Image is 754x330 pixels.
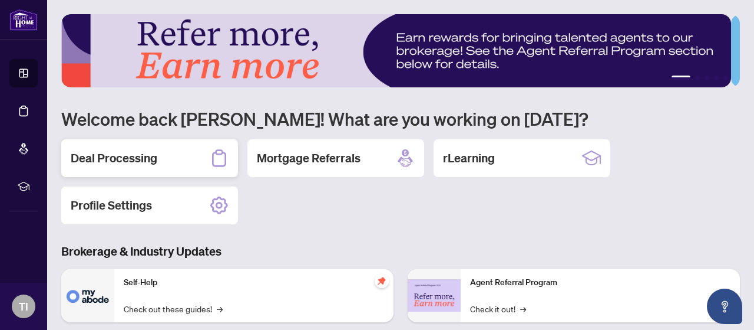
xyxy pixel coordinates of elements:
[71,197,152,214] h2: Profile Settings
[672,76,690,80] button: 1
[714,76,719,80] button: 4
[470,302,526,315] a: Check it out!→
[705,76,709,80] button: 3
[695,76,700,80] button: 2
[723,76,728,80] button: 5
[470,276,730,289] p: Agent Referral Program
[707,289,742,324] button: Open asap
[257,150,361,166] h2: Mortgage Referrals
[61,14,731,87] img: Slide 0
[61,269,114,322] img: Self-Help
[217,302,223,315] span: →
[124,276,384,289] p: Self-Help
[61,243,740,260] h3: Brokerage & Industry Updates
[443,150,495,166] h2: rLearning
[19,298,28,315] span: TI
[61,107,740,130] h1: Welcome back [PERSON_NAME]! What are you working on [DATE]?
[408,279,461,312] img: Agent Referral Program
[71,150,157,166] h2: Deal Processing
[9,9,38,31] img: logo
[520,302,526,315] span: →
[375,274,389,288] span: pushpin
[124,302,223,315] a: Check out these guides!→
